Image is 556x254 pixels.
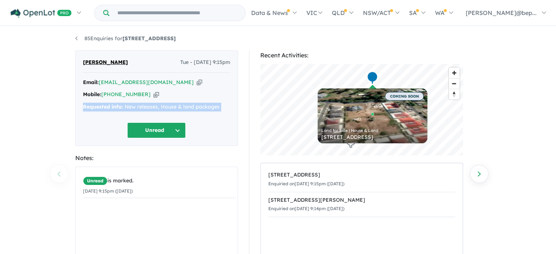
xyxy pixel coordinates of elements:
[268,181,344,186] small: Enquiried on [DATE] 9:15pm ([DATE])
[83,177,107,185] span: Unread
[321,134,424,140] div: [STREET_ADDRESS]
[127,122,186,138] button: Unread
[260,50,463,60] div: Recent Activities:
[321,129,424,133] div: Land for Sale | House & Land
[449,68,459,78] button: Zoom in
[154,91,159,98] button: Copy
[268,171,455,179] div: [STREET_ADDRESS]
[268,206,344,211] small: Enquiried on [DATE] 9:14pm ([DATE])
[101,91,151,98] a: [PHONE_NUMBER]
[268,192,455,217] a: [STREET_ADDRESS][PERSON_NAME]Enquiried on[DATE] 9:14pm ([DATE])
[75,35,176,42] a: 85Enquiries for[STREET_ADDRESS]
[260,64,463,155] canvas: Map
[83,58,128,67] span: [PERSON_NAME]
[367,71,378,85] div: Map marker
[449,89,459,99] button: Reset bearing to north
[318,88,427,143] a: COMING SOON Land for Sale | House & Land [STREET_ADDRESS]
[466,9,537,16] span: [PERSON_NAME]@bep...
[111,5,244,21] input: Try estate name, suburb, builder or developer
[122,35,176,42] strong: [STREET_ADDRESS]
[180,58,230,67] span: Tue - [DATE] 9:15pm
[83,177,236,185] div: is marked.
[385,92,424,101] span: COMING SOON
[83,79,99,86] strong: Email:
[83,91,101,98] strong: Mobile:
[449,78,459,89] button: Zoom out
[83,103,123,110] strong: Requested info:
[83,188,133,194] small: [DATE] 9:15pm ([DATE])
[11,9,72,18] img: Openlot PRO Logo White
[75,153,238,163] div: Notes:
[83,103,230,111] div: New releases, House & land packages
[449,79,459,89] span: Zoom out
[268,196,455,205] div: [STREET_ADDRESS][PERSON_NAME]
[268,167,455,192] a: [STREET_ADDRESS]Enquiried on[DATE] 9:15pm ([DATE])
[99,79,194,86] a: [EMAIL_ADDRESS][DOMAIN_NAME]
[75,34,481,43] nav: breadcrumb
[197,79,202,86] button: Copy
